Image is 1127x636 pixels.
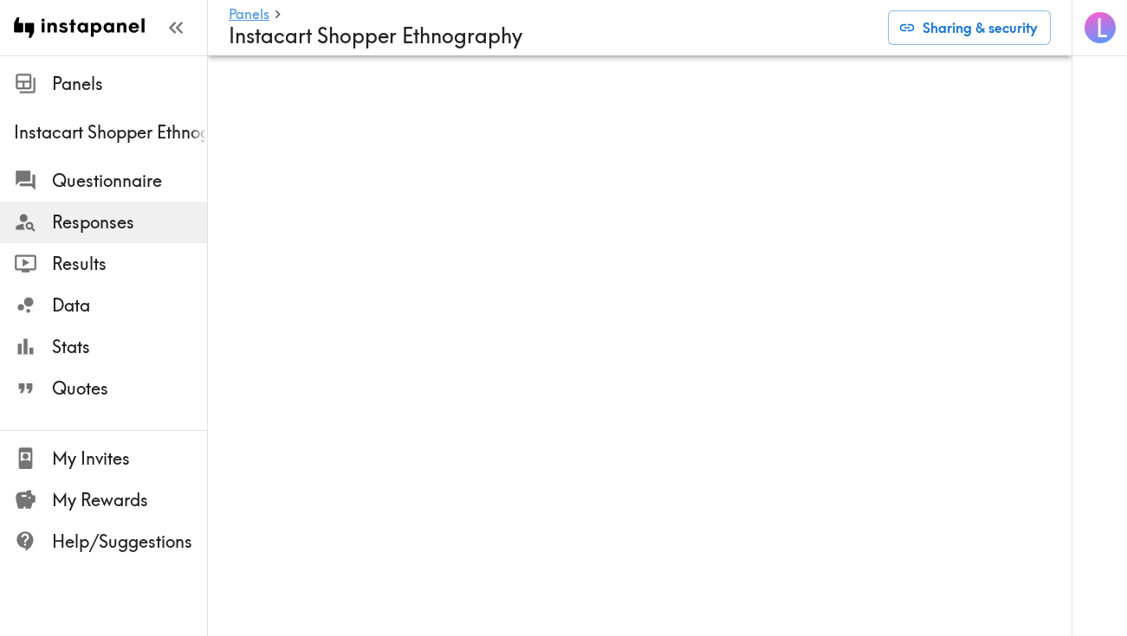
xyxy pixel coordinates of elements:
span: Instacart Shopper Ethnography [14,120,207,145]
button: Sharing & security [888,10,1051,45]
span: Questionnaire [52,169,207,193]
span: My Invites [52,446,207,471]
a: Panels [229,7,269,23]
span: Data [52,293,207,318]
button: L [1083,10,1117,45]
span: Stats [52,335,207,359]
span: Results [52,252,207,276]
span: My Rewards [52,488,207,512]
span: Panels [52,72,207,96]
span: Quotes [52,376,207,401]
h4: Instacart Shopper Ethnography [229,23,874,48]
span: L [1096,13,1107,43]
span: Responses [52,210,207,234]
span: Help/Suggestions [52,530,207,554]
